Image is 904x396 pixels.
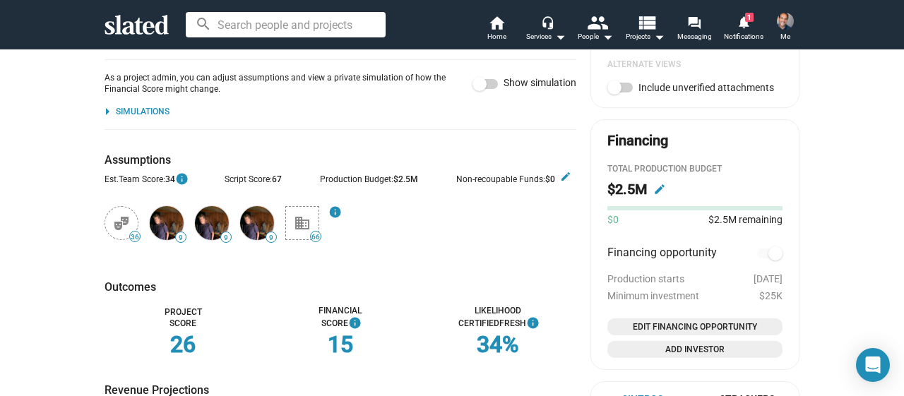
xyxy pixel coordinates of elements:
mat-icon: edit [653,183,666,196]
button: Open add investor dialog [607,341,783,358]
strong: Outcomes [105,280,156,294]
div: Likelihood Certified [419,306,576,330]
mat-icon: info [328,205,355,232]
button: Christopher LustiMe [768,10,802,47]
mat-icon: theater_comedy_black [113,215,130,232]
span: $0 [545,174,555,184]
mat-icon: home [488,14,505,31]
div: Financial [262,306,420,330]
div: Open Intercom Messenger [856,348,890,382]
button: Projects [620,14,670,45]
img: Chris Cashman Writer [240,206,274,240]
div: People [578,28,613,45]
a: Messaging [670,14,719,45]
button: Edit budget [648,178,671,200]
span: Production starts [607,273,684,284]
button: Services [521,14,571,45]
span: [DATE] [754,273,783,284]
button: Open add or edit financing opportunity dialog [607,318,783,335]
mat-icon: edit [560,171,571,182]
span: 36 [130,233,140,241]
span: Me [780,28,790,45]
span: Non-recoupable Funds: [456,174,545,184]
h2: $2.5M [607,180,647,199]
span: Home [487,28,506,45]
mat-icon: view_list [636,12,657,32]
mat-icon: info [175,171,189,189]
span: Messaging [677,28,712,45]
span: Show simulation [504,77,576,88]
span: $2.5M [393,174,418,184]
a: Home [472,14,521,45]
div: Alternate Views [607,59,783,71]
span: Production Budget: [320,174,393,184]
mat-icon: headset_mic [541,16,554,28]
span: $2.5M remaining [708,214,783,225]
mat-icon: people [587,12,607,32]
div: Total Production budget [607,164,783,175]
span: 9 [221,234,231,242]
img: Christopher Lusti [777,13,794,30]
span: 9 [266,234,276,242]
span: 34 [165,174,186,184]
mat-icon: info [348,315,362,333]
span: Edit Financing Opportunity [613,320,777,334]
div: 26 [105,330,262,360]
div: $25K [607,290,783,301]
a: Open investors section [555,171,576,192]
mat-icon: arrow_drop_down [99,103,116,120]
span: Est. Team Score: [105,174,165,184]
strong: Assumptions [105,153,171,167]
mat-icon: arrow_drop_down [552,28,569,45]
div: Financing [607,131,668,150]
a: 1Notifications [719,14,768,45]
mat-icon: arrow_drop_down [650,28,667,45]
mat-icon: info [526,315,540,333]
span: Script Score: [225,174,272,184]
img: Chris Cashman Producer [150,206,184,240]
span: Minimum investment [607,290,699,301]
div: 15 [262,330,420,360]
span: $0 [607,213,619,227]
div: Services [526,28,566,45]
span: 66 [311,233,321,241]
span: Add Investor [613,342,777,356]
span: Include unverified attachments [638,82,774,93]
img: Chris Cashman Director [195,206,229,240]
div: As a project admin, you can adjust assumptions and view a private simulation of how the Financial... [105,73,450,95]
button: People [571,14,620,45]
span: 67 [272,174,282,184]
span: 1 [745,13,754,22]
mat-icon: notifications [737,15,750,28]
div: 34% [419,330,576,360]
span: Score [321,318,359,328]
mat-icon: arrow_drop_down [599,28,616,45]
div: Simulations [116,107,169,118]
div: Project Score [105,307,262,330]
span: Financing opportunity [607,245,717,262]
span: 9 [176,234,186,242]
mat-icon: forum [687,16,701,29]
span: Fresh [499,318,537,328]
span: Projects [626,28,665,45]
input: Search people and projects [186,12,386,37]
button: toggle Simulations [99,104,169,121]
span: Notifications [724,28,763,45]
mat-icon: business_black [294,215,311,232]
